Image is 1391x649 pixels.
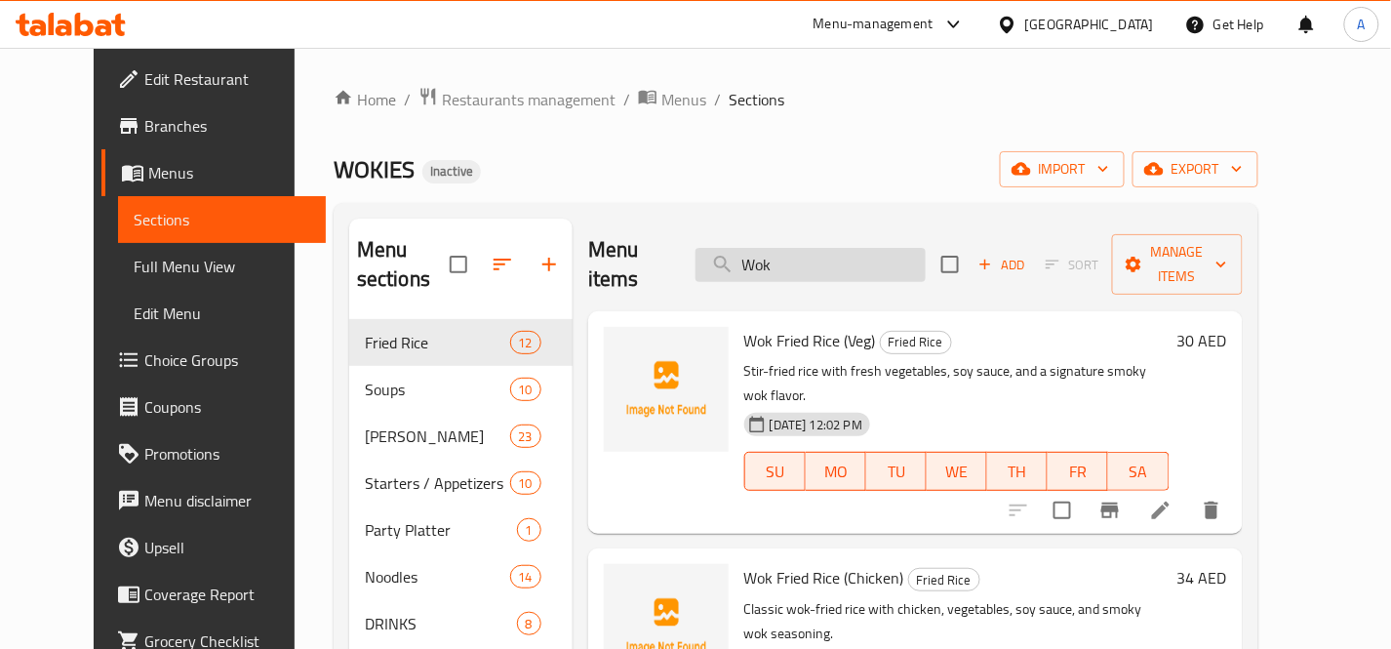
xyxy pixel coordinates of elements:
[144,583,310,606] span: Coverage Report
[510,378,541,401] div: items
[349,600,573,647] div: DRINKS8
[975,254,1028,276] span: Add
[334,147,415,191] span: WOKIES
[144,536,310,559] span: Upsell
[729,88,784,111] span: Sections
[148,161,310,184] span: Menus
[987,452,1048,491] button: TH
[365,425,510,448] span: [PERSON_NAME]
[1116,458,1161,486] span: SA
[714,88,721,111] li: /
[623,88,630,111] li: /
[511,381,540,399] span: 10
[934,458,979,486] span: WE
[1112,234,1243,295] button: Manage items
[1108,452,1169,491] button: SA
[144,442,310,466] span: Promotions
[604,327,729,452] img: Wok Fried Rice (Veg)
[349,413,573,460] div: [PERSON_NAME]23
[517,518,541,542] div: items
[1042,490,1083,531] span: Select to update
[134,208,310,231] span: Sections
[510,565,541,588] div: items
[814,13,934,36] div: Menu-management
[349,319,573,366] div: Fried Rice12
[1188,487,1235,534] button: delete
[118,290,326,337] a: Edit Menu
[927,452,987,491] button: WE
[334,87,1258,112] nav: breadcrumb
[1133,151,1258,187] button: export
[526,241,573,288] button: Add section
[365,378,510,401] span: Soups
[365,331,510,354] span: Fried Rice
[588,235,672,294] h2: Menu items
[744,359,1170,408] p: Stir-fried rice with fresh vegetables, soy sauce, and a signature smoky wok flavor.
[365,612,517,635] span: DRINKS
[422,163,481,180] span: Inactive
[101,337,326,384] a: Choice Groups
[762,416,870,434] span: [DATE] 12:02 PM
[101,430,326,477] a: Promotions
[638,87,706,112] a: Menus
[1149,499,1172,522] a: Edit menu item
[144,395,310,419] span: Coupons
[866,452,927,491] button: TU
[101,477,326,524] a: Menu disclaimer
[101,384,326,430] a: Coupons
[518,615,540,633] span: 8
[744,563,904,592] span: Wok Fried Rice (Chicken)
[418,87,616,112] a: Restaurants management
[349,366,573,413] div: Soups10
[814,458,858,486] span: MO
[517,612,541,635] div: items
[101,56,326,102] a: Edit Restaurant
[744,597,1170,646] p: Classic wok-fried rice with chicken, vegetables, soy sauce, and smoky wok seasoning.
[101,571,326,618] a: Coverage Report
[661,88,706,111] span: Menus
[511,568,540,587] span: 14
[365,518,517,542] span: Party Platter
[144,489,310,512] span: Menu disclaimer
[1015,157,1109,182] span: import
[753,458,798,486] span: SU
[349,507,573,553] div: Party Platter1
[144,67,310,91] span: Edit Restaurant
[510,425,541,448] div: items
[881,331,951,353] span: Fried Rice
[511,334,540,352] span: 12
[518,521,540,540] span: 1
[1000,151,1125,187] button: import
[334,88,396,111] a: Home
[101,524,326,571] a: Upsell
[349,553,573,600] div: Noodles14
[1358,14,1366,35] span: A
[695,248,926,282] input: search
[357,235,450,294] h2: Menu sections
[134,302,310,325] span: Edit Menu
[806,452,866,491] button: MO
[511,427,540,446] span: 23
[1148,157,1243,182] span: export
[479,241,526,288] span: Sort sections
[101,149,326,196] a: Menus
[118,243,326,290] a: Full Menu View
[995,458,1040,486] span: TH
[874,458,919,486] span: TU
[510,331,541,354] div: items
[971,250,1033,280] button: Add
[1177,564,1227,591] h6: 34 AED
[1025,14,1154,35] div: [GEOGRAPHIC_DATA]
[134,255,310,278] span: Full Menu View
[744,326,876,355] span: Wok Fried Rice (Veg)
[909,569,979,591] span: Fried Rice
[511,474,540,493] span: 10
[118,196,326,243] a: Sections
[1055,458,1100,486] span: FR
[349,460,573,507] div: Starters / Appetizers10
[404,88,411,111] li: /
[1048,452,1108,491] button: FR
[1128,240,1227,289] span: Manage items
